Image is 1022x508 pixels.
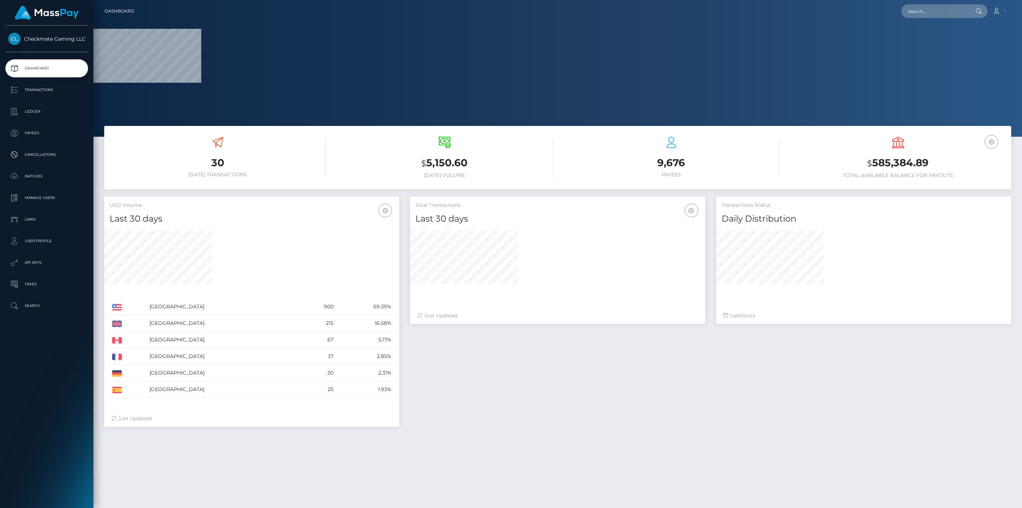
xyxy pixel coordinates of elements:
a: Transactions [5,81,88,99]
p: Dashboard [8,63,85,74]
a: Dashboard [5,59,88,77]
td: 5.17% [336,332,394,348]
h4: Last 30 days [415,213,700,225]
td: 1.93% [336,381,394,398]
h4: Last 30 days [110,213,394,225]
p: Search [8,300,85,311]
img: FR.png [112,354,122,360]
a: Taxes [5,275,88,293]
h5: Transactions Status [722,202,1006,209]
td: 2.85% [336,348,394,365]
h3: 585,384.89 [790,156,1006,171]
td: 215 [299,315,336,332]
td: [GEOGRAPHIC_DATA] [147,332,299,348]
td: 2.31% [336,365,394,381]
p: Cancellations [8,149,85,160]
h3: 5,150.60 [336,156,552,171]
a: Batches [5,167,88,185]
p: Ledger [8,106,85,117]
img: Checkmate Gaming LLC [8,33,20,45]
img: MassPay Logo [15,6,79,20]
a: User Profile [5,232,88,250]
img: DE.png [112,370,122,377]
td: [GEOGRAPHIC_DATA] [147,348,299,365]
div: Last hours [723,312,1004,319]
td: 30 [299,365,336,381]
h6: Payees [563,172,779,178]
h6: Total Available Balance for Payouts [790,172,1006,178]
a: API Keys [5,254,88,272]
h6: [DATE] Transactions [110,172,326,178]
span: Checkmate Gaming LLC [5,36,88,42]
td: 37 [299,348,336,365]
h5: Total Transactions [415,202,700,209]
h3: 30 [110,156,326,170]
h3: 9,676 [563,156,779,170]
td: [GEOGRAPHIC_DATA] [147,299,299,315]
a: Search [5,297,88,315]
input: Search... [901,4,969,18]
td: 69.39% [336,299,394,315]
td: [GEOGRAPHIC_DATA] [147,365,299,381]
p: API Keys [8,257,85,268]
p: Taxes [8,279,85,290]
a: Links [5,210,88,228]
div: Just Updated [111,415,392,422]
p: Transactions [8,85,85,95]
p: Batches [8,171,85,182]
a: Cancellations [5,146,88,164]
small: $ [421,158,426,168]
a: Dashboard [105,4,134,19]
td: 900 [299,299,336,315]
p: Payees [8,128,85,139]
div: Just Updated [417,312,698,319]
a: Payees [5,124,88,142]
p: Links [8,214,85,225]
small: $ [867,158,872,168]
h4: Daily Distribution [722,213,1006,225]
td: [GEOGRAPHIC_DATA] [147,381,299,398]
img: ES.png [112,387,122,393]
td: 16.58% [336,315,394,332]
img: GB.png [112,321,122,327]
p: User Profile [8,236,85,246]
a: Manage Users [5,189,88,207]
img: US.png [112,304,122,310]
h5: USD Volume [110,202,394,209]
td: [GEOGRAPHIC_DATA] [147,315,299,332]
td: 67 [299,332,336,348]
td: 25 [299,381,336,398]
img: CA.png [112,337,122,344]
a: Ledger [5,103,88,121]
h6: [DATE] Volume [336,172,552,178]
p: Manage Users [8,192,85,203]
